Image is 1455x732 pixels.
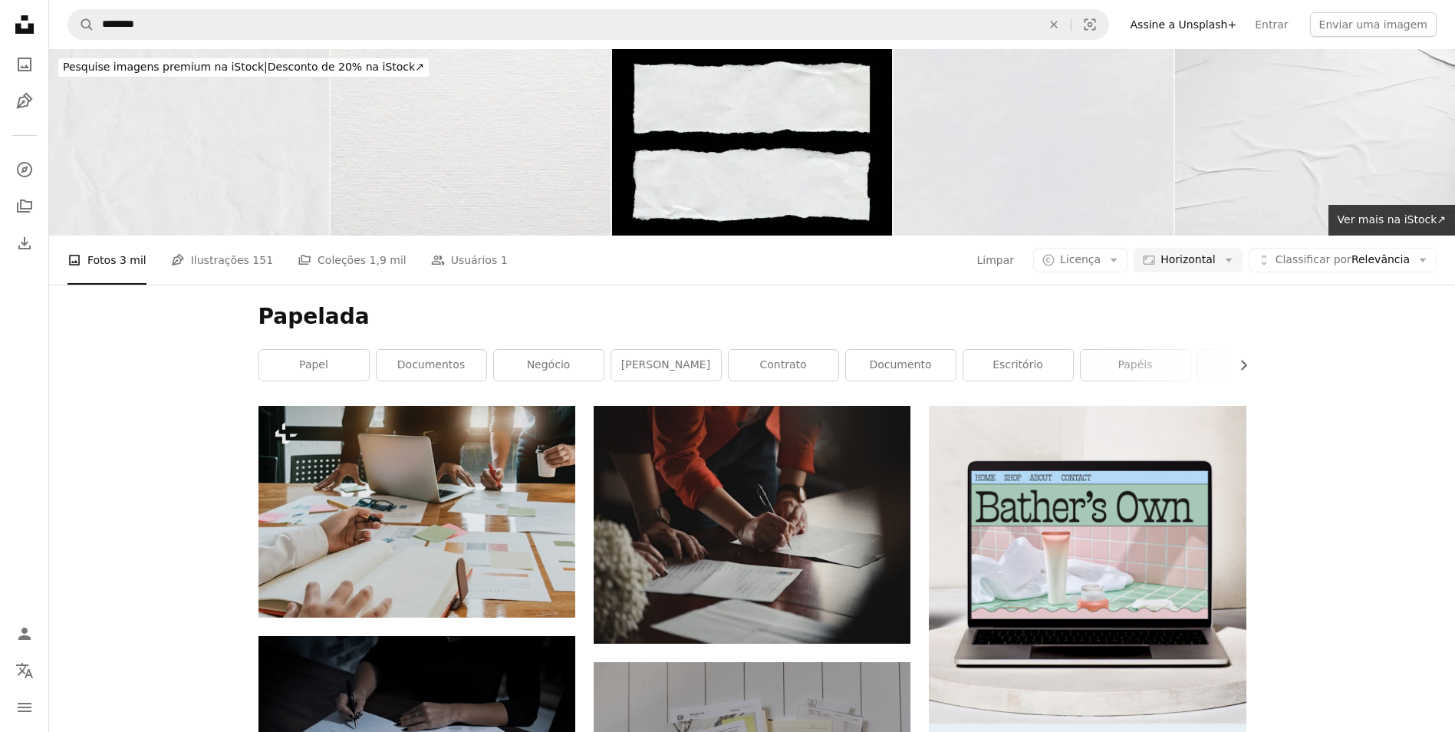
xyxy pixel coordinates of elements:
a: Ilustrações [9,86,40,117]
a: pessoa na camisa laranja de manga comprida escrevendo em papel branco [594,518,910,532]
button: Horizontal [1134,248,1242,272]
a: Assine a Unsplash+ [1121,12,1246,37]
span: Licença [1060,253,1101,265]
a: [PERSON_NAME] [611,350,721,381]
span: 1 [501,252,508,269]
a: escritório [963,350,1073,381]
span: Classificar por [1276,253,1351,265]
a: papel [259,350,369,381]
a: Histórico de downloads [9,228,40,259]
a: Documentos [377,350,486,381]
a: Ilustrações 151 [171,236,273,285]
form: Pesquise conteúdo visual em todo o site [67,9,1109,40]
button: Limpar [1037,10,1071,39]
button: Menu [9,692,40,723]
span: 151 [252,252,273,269]
img: Closeup of white crumpled paper for texture background [49,49,329,236]
a: Coleções [9,191,40,222]
a: Usuários 1 [431,236,508,285]
a: Forms [1198,350,1308,381]
img: Textura amassada de papel, modelo de pôster colado. [1175,49,1455,236]
button: Limpar [976,248,1015,272]
span: Ver mais na iStock ↗ [1338,213,1446,226]
button: Licença [1033,248,1127,272]
a: documento [846,350,956,381]
span: Horizontal [1160,252,1215,268]
img: Fundo de fundo de papel cortado ou rasgado texturizado isolado [612,49,892,236]
img: Paper texture. [894,49,1174,236]
a: Entrar [1246,12,1297,37]
button: Classificar porRelevância [1249,248,1437,272]
a: Coleções 1,9 mil [298,236,407,285]
a: Fotos [9,49,40,80]
a: Pesquise imagens premium na iStock|Desconto de 20% na iStock↗ [49,49,438,86]
a: A secretária segurando o caderno para escrever uma nota na sala de reuniões para resumir as princ... [258,504,575,518]
button: Idioma [9,655,40,686]
img: Textura de papel branco padronizado para fundo [331,49,611,236]
span: Relevância [1276,252,1410,268]
img: A secretária segurando o caderno para escrever uma nota na sala de reuniões para resumir as princ... [258,406,575,617]
button: rolar lista para a direita [1230,350,1246,381]
span: 1,9 mil [370,252,407,269]
h1: Papelada [258,303,1246,331]
span: Desconto de 20% na iStock ↗ [63,61,424,73]
img: file-1707883121023-8e3502977149image [929,406,1246,723]
a: contrato [729,350,838,381]
button: Pesquise na Unsplash [68,10,94,39]
button: Pesquisa visual [1071,10,1108,39]
a: Explorar [9,154,40,185]
a: Entrar / Cadastrar-se [9,618,40,649]
a: negócio [494,350,604,381]
a: Papéis [1081,350,1190,381]
a: Ver mais na iStock↗ [1328,205,1455,236]
img: pessoa na camisa laranja de manga comprida escrevendo em papel branco [594,406,910,644]
span: Pesquise imagens premium na iStock | [63,61,268,73]
button: Enviar uma imagem [1310,12,1437,37]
